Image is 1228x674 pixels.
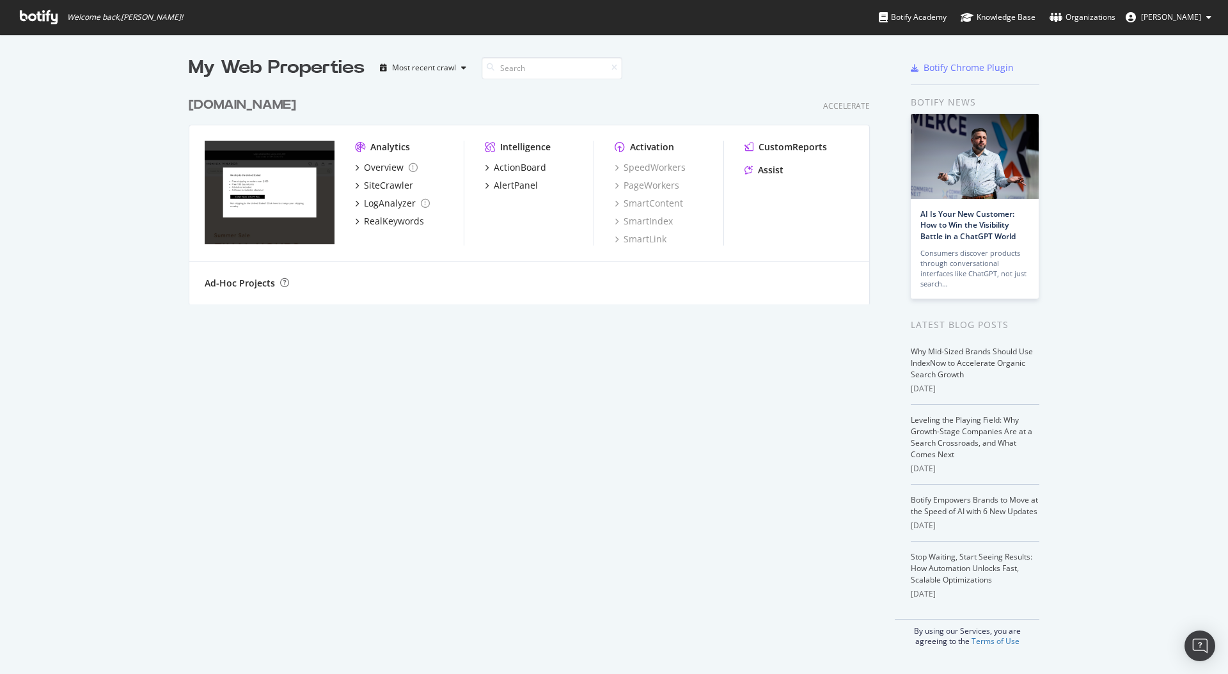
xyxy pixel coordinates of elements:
div: My Web Properties [189,55,365,81]
div: grid [189,81,880,304]
a: LogAnalyzer [355,197,430,210]
div: [DATE] [911,520,1039,531]
div: AlertPanel [494,179,538,192]
div: [DATE] [911,383,1039,395]
a: SmartLink [615,233,666,246]
div: Most recent crawl [392,64,456,72]
div: Overview [364,161,404,174]
div: Intelligence [500,141,551,153]
a: RealKeywords [355,215,424,228]
div: Botify Chrome Plugin [924,61,1014,74]
a: CustomReports [744,141,827,153]
a: AI Is Your New Customer: How to Win the Visibility Battle in a ChatGPT World [920,208,1016,241]
div: Latest Blog Posts [911,318,1039,332]
a: SpeedWorkers [615,161,686,174]
div: [DATE] [911,463,1039,474]
div: Analytics [370,141,410,153]
a: [DOMAIN_NAME] [189,96,301,114]
a: Assist [744,164,783,176]
a: SmartIndex [615,215,673,228]
img: www.monicavinader.com [205,141,335,244]
a: Terms of Use [972,636,1019,647]
div: Organizations [1050,11,1115,24]
div: Knowledge Base [961,11,1035,24]
div: Accelerate [823,100,870,111]
img: AI Is Your New Customer: How to Win the Visibility Battle in a ChatGPT World [911,114,1039,199]
a: ActionBoard [485,161,546,174]
div: CustomReports [759,141,827,153]
div: ActionBoard [494,161,546,174]
a: Stop Waiting, Start Seeing Results: How Automation Unlocks Fast, Scalable Optimizations [911,551,1032,585]
button: [PERSON_NAME] [1115,7,1222,27]
div: [DATE] [911,588,1039,600]
a: SmartContent [615,197,683,210]
a: Overview [355,161,418,174]
span: Nick Tredwell [1141,12,1201,22]
a: Leveling the Playing Field: Why Growth-Stage Companies Are at a Search Crossroads, and What Comes... [911,414,1032,460]
a: Botify Chrome Plugin [911,61,1014,74]
div: [DOMAIN_NAME] [189,96,296,114]
div: Ad-Hoc Projects [205,277,275,290]
a: SiteCrawler [355,179,413,192]
a: AlertPanel [485,179,538,192]
div: LogAnalyzer [364,197,416,210]
div: SiteCrawler [364,179,413,192]
div: Botify Academy [879,11,947,24]
input: Search [482,57,622,79]
span: Welcome back, [PERSON_NAME] ! [67,12,183,22]
div: Botify news [911,95,1039,109]
div: Open Intercom Messenger [1185,631,1215,661]
div: Activation [630,141,674,153]
a: Botify Empowers Brands to Move at the Speed of AI with 6 New Updates [911,494,1038,517]
div: Assist [758,164,783,176]
div: By using our Services, you are agreeing to the [895,619,1039,647]
button: Most recent crawl [375,58,471,78]
div: RealKeywords [364,215,424,228]
a: Why Mid-Sized Brands Should Use IndexNow to Accelerate Organic Search Growth [911,346,1033,380]
div: Consumers discover products through conversational interfaces like ChatGPT, not just search… [920,248,1029,289]
a: PageWorkers [615,179,679,192]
